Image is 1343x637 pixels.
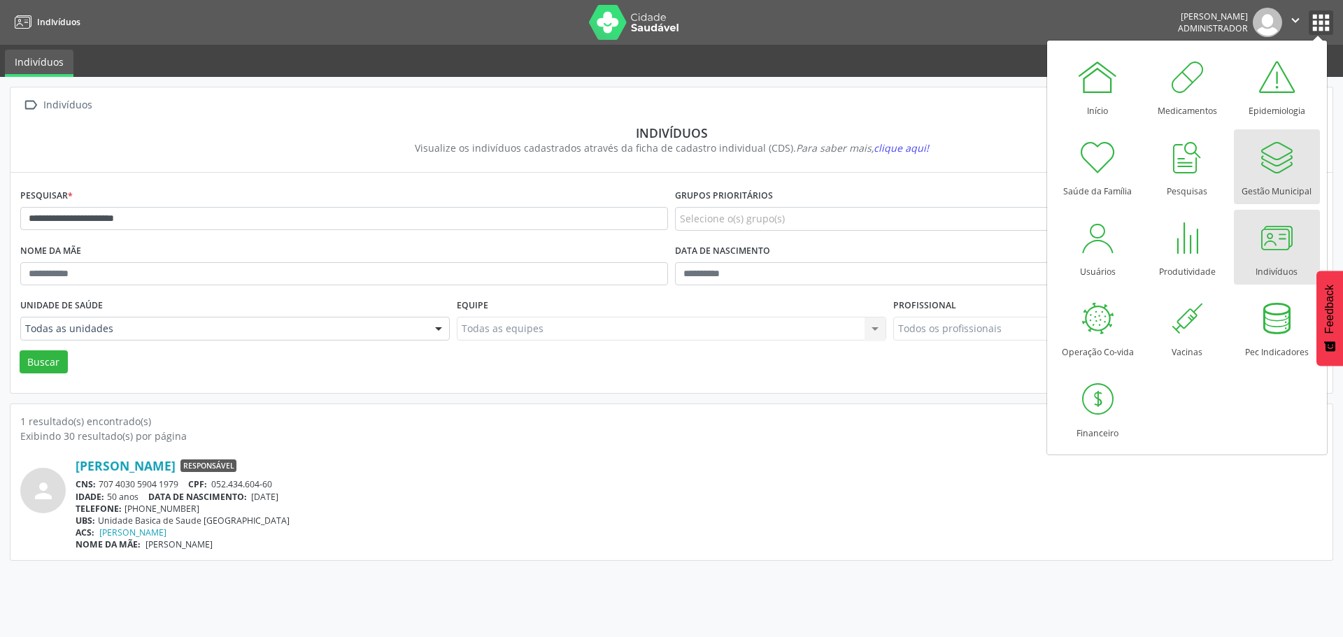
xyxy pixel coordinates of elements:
a: Pec Indicadores [1234,290,1320,365]
label: Profissional [893,295,956,317]
i: Para saber mais, [796,141,929,155]
div: [PERSON_NAME] [1178,10,1248,22]
div: Visualize os indivíduos cadastrados através da ficha de cadastro individual (CDS). [30,141,1313,155]
div: Exibindo 30 resultado(s) por página [20,429,1323,443]
i:  [20,95,41,115]
span: ACS: [76,527,94,538]
span: [DATE] [251,491,278,503]
a: [PERSON_NAME] [76,458,176,473]
span: UBS: [76,515,95,527]
label: Pesquisar [20,185,73,207]
button: Feedback - Mostrar pesquisa [1316,271,1343,366]
label: Equipe [457,295,488,317]
a: Saúde da Família [1055,129,1141,204]
span: CPF: [188,478,207,490]
a: Operação Co-vida [1055,290,1141,365]
a: Medicamentos [1144,49,1230,124]
a: Indivíduos [1234,210,1320,285]
label: Grupos prioritários [675,185,773,207]
span: NOME DA MÃE: [76,538,141,550]
a: Indivíduos [5,50,73,77]
span: Feedback [1323,285,1336,334]
img: img [1253,8,1282,37]
a: [PERSON_NAME] [99,527,166,538]
span: 052.434.604-60 [211,478,272,490]
a:  Indivíduos [20,95,94,115]
span: clique aqui! [874,141,929,155]
a: Usuários [1055,210,1141,285]
i: person [31,478,56,503]
span: Todas as unidades [25,322,421,336]
div: 707 4030 5904 1979 [76,478,1323,490]
span: Selecione o(s) grupo(s) [680,211,785,226]
a: Indivíduos [10,10,80,34]
span: CNS: [76,478,96,490]
button: Buscar [20,350,68,374]
label: Data de nascimento [675,241,770,262]
span: IDADE: [76,491,104,503]
span: TELEFONE: [76,503,122,515]
span: [PERSON_NAME] [145,538,213,550]
a: Financeiro [1055,371,1141,446]
label: Unidade de saúde [20,295,103,317]
div: [PHONE_NUMBER] [76,503,1323,515]
label: Nome da mãe [20,241,81,262]
a: Início [1055,49,1141,124]
div: 1 resultado(s) encontrado(s) [20,414,1323,429]
a: Produtividade [1144,210,1230,285]
div: Indivíduos [30,125,1313,141]
div: Indivíduos [41,95,94,115]
button:  [1282,8,1309,37]
span: Responsável [180,459,236,472]
a: Gestão Municipal [1234,129,1320,204]
a: Epidemiologia [1234,49,1320,124]
button: apps [1309,10,1333,35]
a: Pesquisas [1144,129,1230,204]
span: DATA DE NASCIMENTO: [148,491,247,503]
div: Unidade Basica de Saude [GEOGRAPHIC_DATA] [76,515,1323,527]
span: Indivíduos [37,16,80,28]
i:  [1288,13,1303,28]
a: Vacinas [1144,290,1230,365]
div: 50 anos [76,491,1323,503]
span: Administrador [1178,22,1248,34]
